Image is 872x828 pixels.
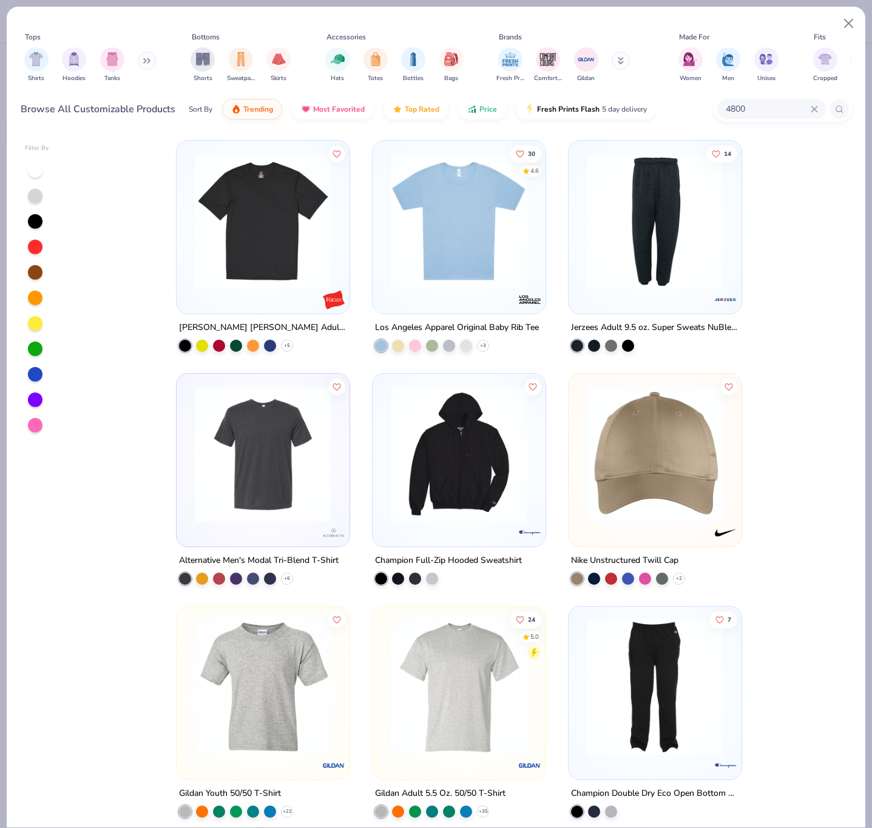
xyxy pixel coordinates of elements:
[510,145,541,162] button: Like
[369,52,382,66] img: Totes Image
[534,47,562,83] div: filter for Comfort Colors
[439,47,464,83] div: filter for Bags
[405,104,439,114] span: Top Rated
[385,386,533,522] img: f22d3e79-7a87-4dc8-8694-fa0216c6f445
[292,99,374,119] button: Most Favorited
[577,50,595,69] img: Gildan Image
[716,47,740,83] button: filter button
[407,52,420,66] img: Bottles Image
[714,288,738,312] img: Jerzees logo
[24,47,49,83] div: filter for Shirts
[754,47,779,83] div: filter for Unisex
[363,47,388,83] div: filter for Totes
[196,52,210,66] img: Shorts Image
[284,342,290,349] span: + 5
[534,47,562,83] button: filter button
[754,47,779,83] button: filter button
[24,47,49,83] button: filter button
[67,52,81,66] img: Hoodies Image
[458,99,506,119] button: Price
[104,74,120,83] span: Tanks
[385,153,533,289] img: a68feba3-958f-4a65-b8f8-43e994c2eb1d
[525,104,535,114] img: flash.gif
[375,320,539,335] div: Los Angeles Apparel Original Baby Rib Tee
[368,74,383,83] span: Totes
[189,153,337,289] img: d7736bb7-137a-466e-9a00-f31a015248bb
[714,753,738,778] img: Champion logo
[25,144,49,153] div: Filter By
[325,47,350,83] div: filter for Hats
[716,47,740,83] div: filter for Men
[439,47,464,83] button: filter button
[100,47,124,83] div: filter for Tanks
[518,520,542,545] img: Champion logo
[581,619,729,755] img: a87aee69-3fd1-4d73-b5a6-62fb46ed7923
[571,786,739,801] div: Champion Double Dry Eco Open Bottom Sweatpants With Pockets
[530,166,539,175] div: 4.6
[510,611,541,628] button: Like
[479,808,488,815] span: + 35
[444,74,458,83] span: Bags
[189,619,337,755] img: 12c717a8-bff4-429b-8526-ab448574c88c
[189,104,212,115] div: Sort By
[678,47,703,83] div: filter for Women
[581,153,729,289] img: 918878be-eaab-4caf-b14e-1bca2b876c2f
[706,145,737,162] button: Like
[518,288,542,312] img: Los Angeles Apparel logo
[283,808,292,815] span: + 22
[328,378,345,395] button: Like
[100,47,124,83] button: filter button
[243,104,273,114] span: Trending
[25,32,41,42] div: Tops
[679,32,709,42] div: Made For
[284,575,290,582] span: + 6
[62,47,86,83] div: filter for Hoodies
[385,619,533,755] img: 91159a56-43a2-494b-b098-e2c28039eaf0
[571,320,739,335] div: Jerzees Adult 9.5 oz. Super Sweats NuBlend Fleece Pocketed Sweatpants
[496,47,524,83] div: filter for Fresh Prints
[326,32,366,42] div: Accessories
[837,12,860,35] button: Close
[325,47,350,83] button: filter button
[322,288,346,312] img: Hanes logo
[179,553,339,568] div: Alternative Men's Modal Tri-Blend T-Shirt
[709,611,737,628] button: Like
[528,616,535,622] span: 24
[189,386,337,522] img: bf3c63cb-a783-429c-8884-da0193a15c41
[28,74,44,83] span: Shirts
[227,47,255,83] button: filter button
[813,47,837,83] div: filter for Cropped
[479,104,497,114] span: Price
[29,52,43,66] img: Shirts Image
[818,52,832,66] img: Cropped Image
[676,575,682,582] span: + 2
[106,52,119,66] img: Tanks Image
[518,753,542,778] img: Gildan logo
[722,52,735,66] img: Men Image
[384,99,448,119] button: Top Rated
[375,553,522,568] div: Champion Full-Zip Hooded Sweatshirt
[496,74,524,83] span: Fresh Prints
[191,47,215,83] button: filter button
[678,47,703,83] button: filter button
[725,102,811,116] input: Try "T-Shirt"
[328,145,345,162] button: Like
[313,104,365,114] span: Most Favorited
[227,47,255,83] div: filter for Sweatpants
[266,47,291,83] button: filter button
[63,74,86,83] span: Hoodies
[602,103,647,116] span: 5 day delivery
[501,50,519,69] img: Fresh Prints Image
[528,150,535,157] span: 30
[539,50,557,69] img: Comfort Colors Image
[516,99,656,119] button: Fresh Prints Flash5 day delivery
[192,32,220,42] div: Bottoms
[683,52,697,66] img: Women Image
[194,74,212,83] span: Shorts
[813,74,837,83] span: Cropped
[179,786,281,801] div: Gildan Youth 50/50 T-Shirt
[322,753,346,778] img: Gildan logo
[363,47,388,83] button: filter button
[272,52,286,66] img: Skirts Image
[222,99,282,119] button: Trending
